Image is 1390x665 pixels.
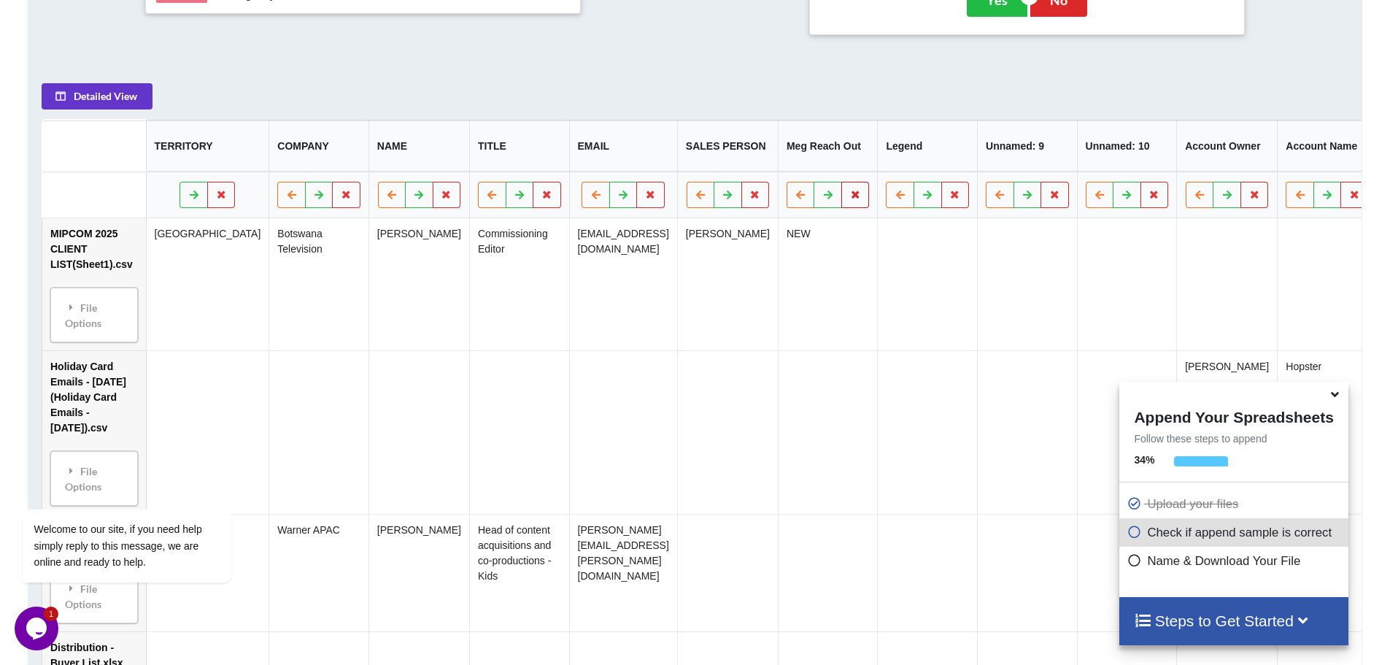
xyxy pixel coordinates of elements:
[469,120,569,172] th: TITLE
[1278,350,1378,514] td: Hopster
[269,218,369,350] td: Botswana Television
[42,350,146,514] td: Holiday Card Emails - [DATE](Holiday Card Emails - [DATE]).csv
[146,218,269,350] td: [GEOGRAPHIC_DATA]
[977,120,1077,172] th: Unnamed: 9
[55,292,134,338] div: File Options
[1127,552,1344,570] p: Name & Download Your File
[1134,612,1333,630] h4: Steps to Get Started
[1127,523,1344,542] p: Check if append sample is correct
[1176,350,1277,514] td: [PERSON_NAME]
[368,514,469,631] td: [PERSON_NAME]
[368,120,469,172] th: NAME
[569,218,677,350] td: [EMAIL_ADDRESS][DOMAIN_NAME]
[469,218,569,350] td: Commissioning Editor
[1127,495,1344,513] p: Upload your files
[269,120,369,172] th: COMPANY
[1134,454,1154,466] b: 34 %
[1278,120,1378,172] th: Account Name
[1077,120,1177,172] th: Unnamed: 10
[677,120,778,172] th: SALES PERSON
[146,120,269,172] th: TERRITORY
[269,514,369,631] td: Warner APAC
[778,120,878,172] th: Meg Reach Out
[15,607,61,650] iframe: chat widget
[677,218,778,350] td: [PERSON_NAME]
[469,514,569,631] td: Head of content acquisitions and co-productions - Kids
[569,514,677,631] td: [PERSON_NAME][EMAIL_ADDRESS][PERSON_NAME][DOMAIN_NAME]
[878,120,978,172] th: Legend
[569,120,677,172] th: EMAIL
[1119,431,1348,446] p: Follow these steps to append
[1176,120,1277,172] th: Account Owner
[15,377,277,599] iframe: chat widget
[778,218,878,350] td: NEW
[42,83,152,109] button: Detailed View
[1119,404,1348,426] h4: Append Your Spreadsheets
[368,218,469,350] td: [PERSON_NAME]
[42,218,146,350] td: MIPCOM 2025 CLIENT LIST(Sheet1).csv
